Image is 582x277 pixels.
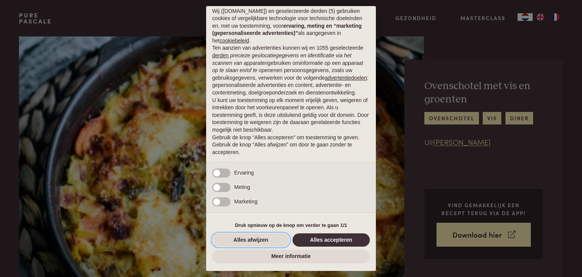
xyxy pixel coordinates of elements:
[212,8,370,45] p: Wij ([DOMAIN_NAME]) en geselecteerde derden (5) gebruiken cookies of vergelijkbare technologie vo...
[212,23,361,36] strong: ervaring, meting en “marketing (gepersonaliseerde advertenties)”
[234,170,254,176] span: Ervaring
[212,250,370,263] button: Meer informatie
[234,184,250,190] span: Meting
[293,233,370,247] button: Alles accepteren
[325,74,367,82] button: advertentiedoelen
[212,44,370,96] p: Ten aanzien van advertenties kunnen wij en 1055 geselecteerde gebruiken om en persoonsgegevens, z...
[212,52,229,60] button: derden
[212,134,370,156] p: Gebruik de knop “Alles accepteren” om toestemming te geven. Gebruik de knop “Alles afwijzen” om d...
[212,52,351,66] em: precieze geolocatiegegevens en identificatie via het scannen van apparaten
[212,60,363,74] em: informatie op een apparaat op te slaan en/of te openen
[234,198,257,205] span: Marketing
[212,233,289,247] button: Alles afwijzen
[219,38,249,44] a: cookiebeleid
[212,97,370,134] p: U kunt uw toestemming op elk moment vrijelijk geven, weigeren of intrekken door het voorkeurenpan...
